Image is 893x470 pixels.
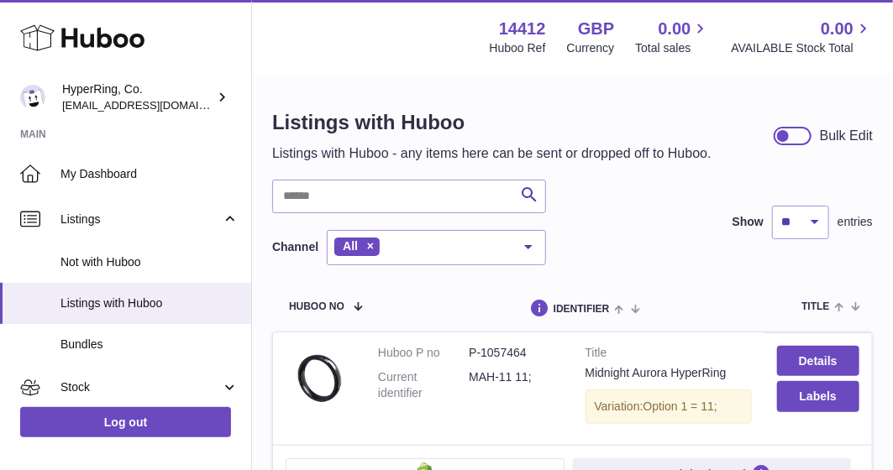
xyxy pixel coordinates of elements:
[62,81,213,113] div: HyperRing, Co.
[20,407,231,437] a: Log out
[659,18,691,40] span: 0.00
[469,345,559,361] dd: P-1057464
[60,295,239,311] span: Listings with Huboo
[60,166,239,182] span: My Dashboard
[643,399,717,413] span: Option 1 = 11;
[777,381,859,411] button: Labels
[586,345,752,365] strong: Title
[286,345,353,412] img: Midnight Aurora HyperRing
[838,214,873,230] span: entries
[289,301,344,312] span: Huboo no
[272,239,318,255] label: Channel
[586,389,752,424] div: Variation:
[378,369,469,401] dt: Current identifier
[378,345,469,361] dt: Huboo P no
[272,109,712,136] h1: Listings with Huboo
[567,40,615,56] div: Currency
[554,304,610,315] span: identifier
[60,254,239,270] span: Not with Huboo
[490,40,546,56] div: Huboo Ref
[635,40,710,56] span: Total sales
[635,18,710,56] a: 0.00 Total sales
[20,85,45,110] img: joy@hyperring.co
[499,18,546,40] strong: 14412
[801,301,829,312] span: title
[60,211,221,227] span: Listings
[578,18,614,40] strong: GBP
[820,127,873,145] div: Bulk Edit
[60,379,221,395] span: Stock
[586,365,752,381] div: Midnight Aurora HyperRing
[731,18,873,56] a: 0.00 AVAILABLE Stock Total
[731,40,873,56] span: AVAILABLE Stock Total
[733,214,764,230] label: Show
[777,346,859,376] a: Details
[343,239,358,253] span: All
[272,144,712,163] p: Listings with Huboo - any items here can be sent or dropped off to Huboo.
[469,369,559,401] dd: MAH-11 11;
[60,337,239,352] span: Bundles
[821,18,854,40] span: 0.00
[62,98,247,112] span: [EMAIL_ADDRESS][DOMAIN_NAME]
